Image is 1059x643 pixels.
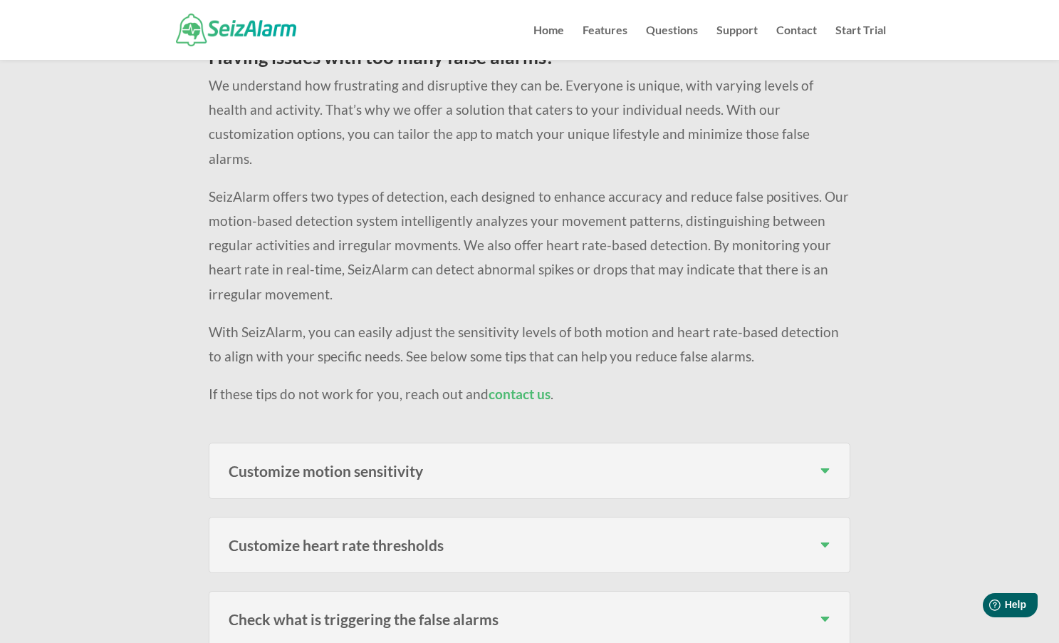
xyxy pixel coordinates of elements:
p: With SeizAlarm, you can easily adjust the sensitivity levels of both motion and heart rate-based ... [209,320,850,382]
a: contact us [489,386,551,402]
h3: Customize heart rate thresholds [229,537,830,552]
a: Questions [646,25,698,60]
iframe: Help widget launcher [932,587,1043,627]
a: Home [533,25,564,60]
p: SeizAlarm offers two types of detection, each designed to enhance accuracy and reduce false posit... [209,185,850,320]
a: Support [716,25,758,60]
a: Contact [776,25,817,60]
a: Start Trial [835,25,886,60]
p: We understand how frustrating and disruptive they can be. Everyone is unique, with varying levels... [209,73,850,185]
h2: Having issues with too many false alarms? [209,48,850,73]
p: If these tips do not work for you, reach out and . [209,382,850,406]
img: SeizAlarm [176,14,296,46]
h3: Check what is triggering the false alarms [229,612,830,627]
a: Features [583,25,627,60]
h3: Customize motion sensitivity [229,463,830,478]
